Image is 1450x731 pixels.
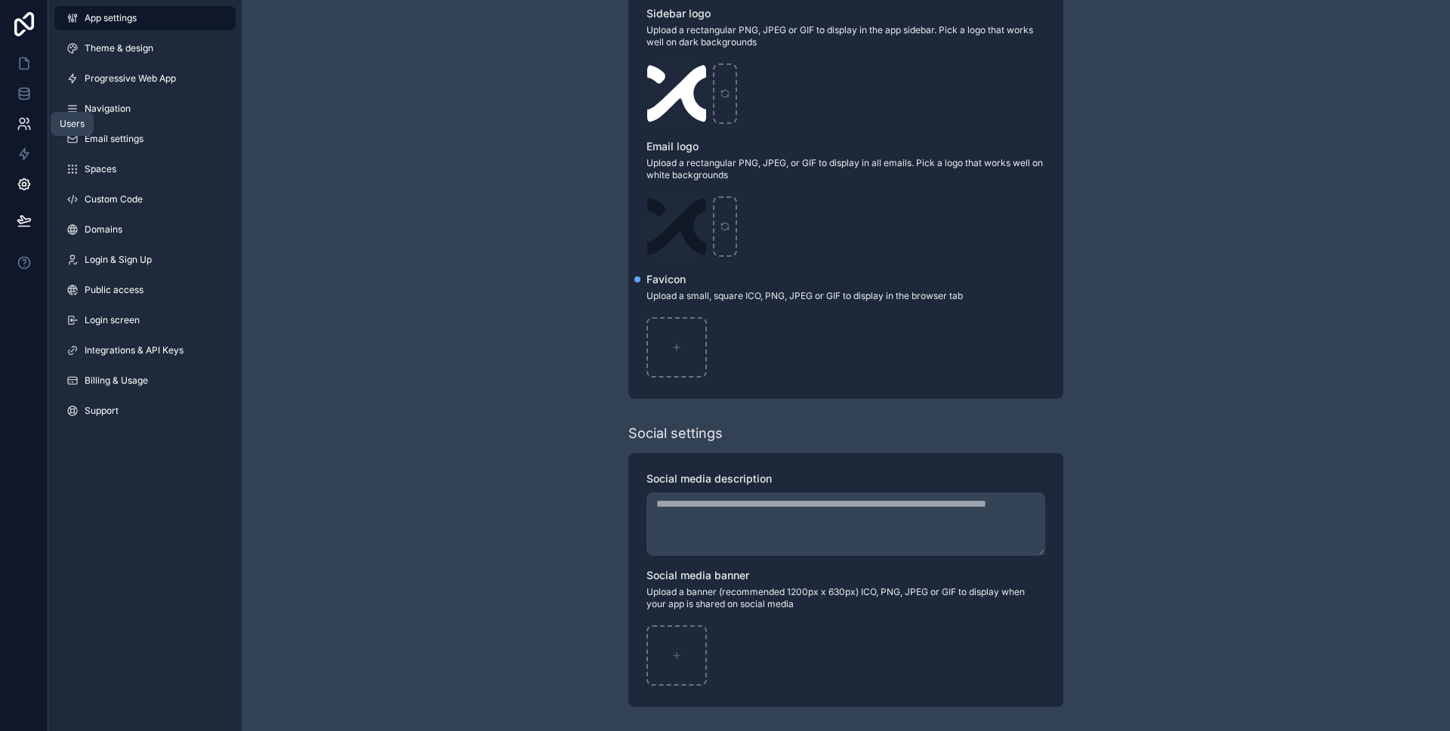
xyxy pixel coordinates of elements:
span: Spaces [85,163,116,175]
span: Domains [85,224,122,236]
a: Billing & Usage [54,369,236,393]
span: Favicon [646,273,686,285]
a: Support [54,399,236,423]
span: Upload a banner (recommended 1200px x 630px) ICO, PNG, JPEG or GIF to display when your app is sh... [646,586,1045,610]
span: Custom Code [85,193,143,205]
a: Custom Code [54,187,236,211]
span: Social media description [646,472,772,485]
a: Progressive Web App [54,66,236,91]
span: Integrations & API Keys [85,344,184,356]
span: Billing & Usage [85,375,148,387]
a: Domains [54,217,236,242]
div: Users [60,118,85,130]
a: App settings [54,6,236,30]
span: Upload a small, square ICO, PNG, JPEG or GIF to display in the browser tab [646,290,1045,302]
a: Spaces [54,157,236,181]
span: Social media banner [646,569,749,581]
span: Upload a rectangular PNG, JPEG or GIF to display in the app sidebar. Pick a logo that works well ... [646,24,1045,48]
span: Login screen [85,314,140,326]
a: Login & Sign Up [54,248,236,272]
span: Support [85,405,119,417]
span: App settings [85,12,137,24]
div: Social settings [628,423,723,444]
span: Public access [85,284,143,296]
a: Email settings [54,127,236,151]
span: Email logo [646,140,699,153]
a: Login screen [54,308,236,332]
span: Email settings [85,133,143,145]
span: Navigation [85,103,131,115]
a: Public access [54,278,236,302]
a: Integrations & API Keys [54,338,236,362]
span: Login & Sign Up [85,254,152,266]
span: Theme & design [85,42,153,54]
span: Sidebar logo [646,7,711,20]
span: Progressive Web App [85,72,176,85]
span: Upload a rectangular PNG, JPEG, or GIF to display in all emails. Pick a logo that works well on w... [646,157,1045,181]
a: Navigation [54,97,236,121]
a: Theme & design [54,36,236,60]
